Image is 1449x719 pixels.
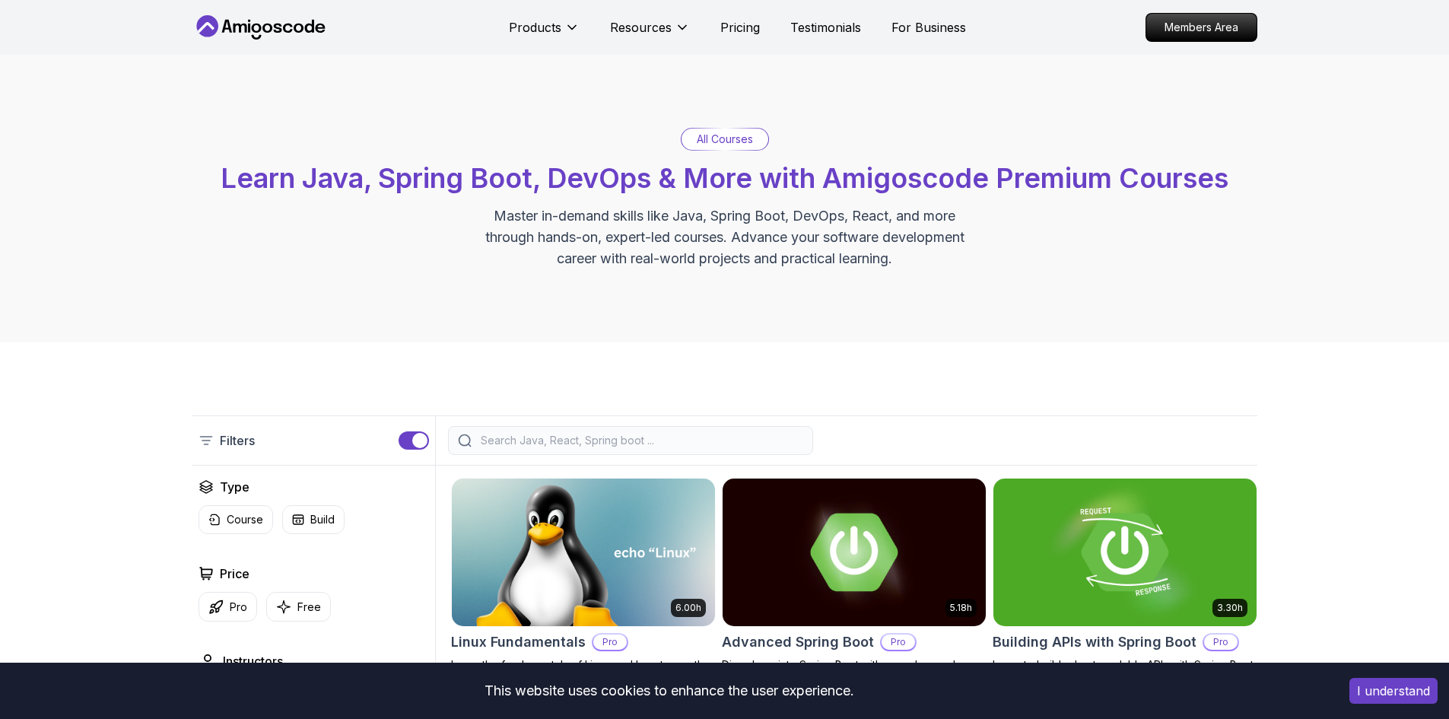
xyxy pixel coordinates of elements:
p: Master in-demand skills like Java, Spring Boot, DevOps, React, and more through hands-on, expert-... [469,205,980,269]
p: Pro [882,635,915,650]
h2: Price [220,565,249,583]
img: Advanced Spring Boot card [723,479,986,626]
a: Pricing [720,18,760,37]
h2: Type [220,478,249,496]
input: Search Java, React, Spring boot ... [478,433,803,448]
p: Products [509,18,561,37]
p: Build [310,512,335,527]
button: Products [509,18,580,49]
button: Accept cookies [1349,678,1438,704]
p: 3.30h [1217,602,1243,614]
h2: Linux Fundamentals [451,632,586,653]
p: Course [227,512,263,527]
p: Resources [610,18,672,37]
p: Pro [593,635,627,650]
h2: Building APIs with Spring Boot [993,632,1196,653]
h2: Instructors [223,652,283,670]
p: Learn to build robust, scalable APIs with Spring Boot, mastering REST principles, JSON handling, ... [993,657,1257,703]
p: Filters [220,431,255,450]
a: For Business [891,18,966,37]
p: Pro [1204,635,1238,650]
img: Building APIs with Spring Boot card [993,479,1257,626]
h2: Advanced Spring Boot [722,632,874,653]
a: Advanced Spring Boot card5.18hAdvanced Spring BootProDive deep into Spring Boot with our advanced... [722,478,987,703]
img: Linux Fundamentals card [452,479,715,626]
button: Build [282,505,345,534]
p: Free [297,600,321,615]
p: 6.00h [675,602,701,614]
button: Course [199,505,273,534]
button: Resources [610,18,690,49]
button: Pro [199,592,257,622]
p: All Courses [697,132,753,147]
a: Members Area [1146,13,1257,42]
p: Dive deep into Spring Boot with our advanced course, designed to take your skills from intermedia... [722,657,987,703]
span: Learn Java, Spring Boot, DevOps & More with Amigoscode Premium Courses [221,161,1228,195]
button: Free [266,592,331,622]
p: Learn the fundamentals of Linux and how to use the command line [451,657,716,688]
p: 5.18h [950,602,972,614]
p: Members Area [1146,14,1257,41]
a: Building APIs with Spring Boot card3.30hBuilding APIs with Spring BootProLearn to build robust, s... [993,478,1257,703]
div: This website uses cookies to enhance the user experience. [11,674,1327,708]
a: Testimonials [790,18,861,37]
a: Linux Fundamentals card6.00hLinux FundamentalsProLearn the fundamentals of Linux and how to use t... [451,478,716,688]
p: Pro [230,600,247,615]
